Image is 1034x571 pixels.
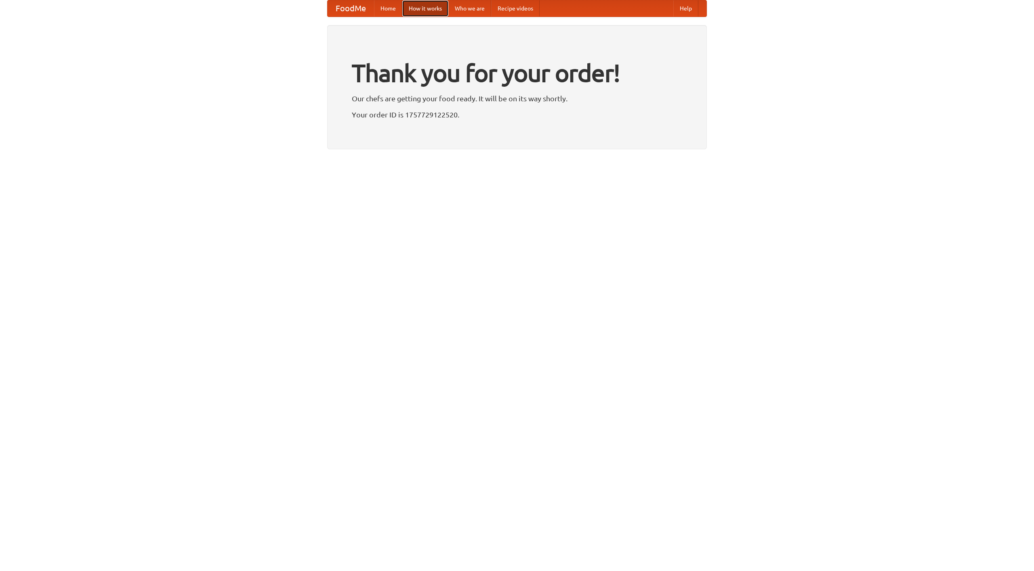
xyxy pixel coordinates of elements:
[491,0,540,17] a: Recipe videos
[352,54,682,92] h1: Thank you for your order!
[352,92,682,105] p: Our chefs are getting your food ready. It will be on its way shortly.
[374,0,402,17] a: Home
[402,0,448,17] a: How it works
[352,109,682,121] p: Your order ID is 1757729122520.
[673,0,698,17] a: Help
[328,0,374,17] a: FoodMe
[448,0,491,17] a: Who we are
